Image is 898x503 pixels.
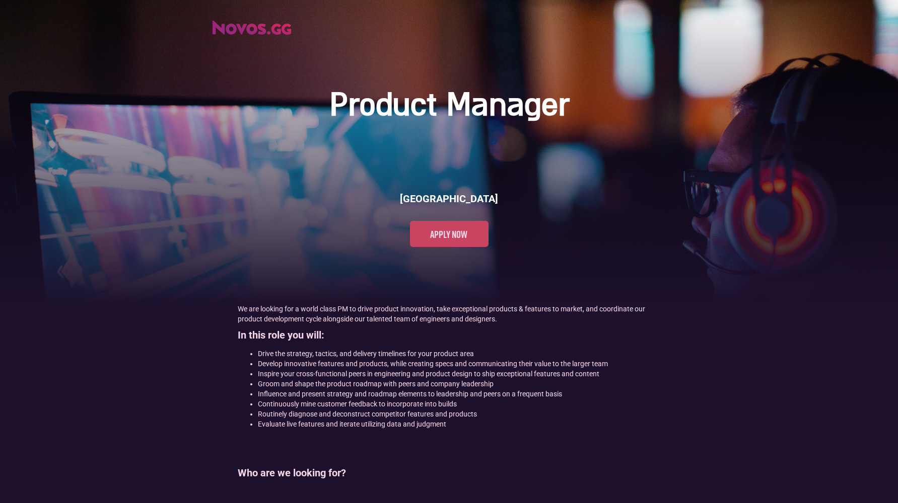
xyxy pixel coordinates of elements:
strong: Who are we looking for? [238,467,346,479]
a: Apply now [410,221,489,247]
h1: Product Manager [329,87,569,126]
p: We are looking for a world class PM to drive product innovation, take exceptional products & feat... [238,304,661,324]
li: Develop innovative features and products, while creating specs and communicating their value to t... [258,359,661,369]
p: ‍ [238,434,661,444]
li: Drive the strategy, tactics, and delivery timelines for your product area [258,349,661,359]
li: Influence and present strategy and roadmap elements to leadership and peers on a frequent basis [258,389,661,399]
li: Groom and shape the product roadmap with peers and company leadership [258,379,661,389]
p: ‍ [238,486,661,496]
h6: [GEOGRAPHIC_DATA] [400,192,498,206]
li: Evaluate live features and iterate utilizing data and judgment [258,419,661,429]
strong: In this role you will: [238,329,324,341]
li: Routinely diagnose and deconstruct competitor features and products [258,409,661,419]
li: Continuously mine customer feedback to incorporate into builds [258,399,661,409]
li: Inspire your cross-functional peers in engineering and product design to ship exceptional feature... [258,369,661,379]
